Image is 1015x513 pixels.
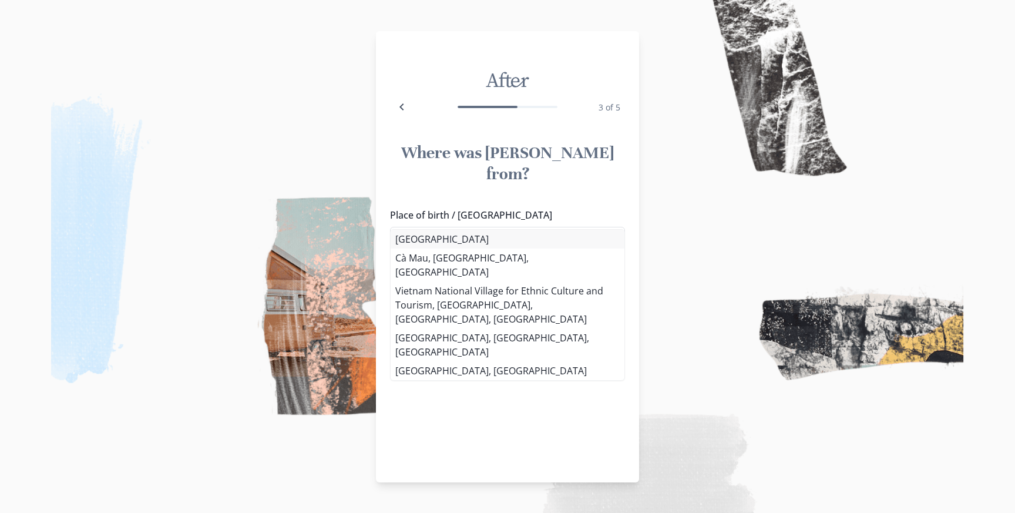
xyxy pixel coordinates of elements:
[390,95,414,119] button: Back
[391,361,624,380] li: [GEOGRAPHIC_DATA], [GEOGRAPHIC_DATA]
[391,230,624,249] li: [GEOGRAPHIC_DATA]
[599,102,620,113] span: 3 of 5
[390,142,625,185] h1: Where was [PERSON_NAME] from?
[390,208,618,222] label: Place of birth / [GEOGRAPHIC_DATA]
[391,249,624,281] li: Cà Mau, [GEOGRAPHIC_DATA], [GEOGRAPHIC_DATA]
[391,328,624,361] li: [GEOGRAPHIC_DATA], [GEOGRAPHIC_DATA], [GEOGRAPHIC_DATA]
[391,281,624,328] li: Vietnam National Village for Ethnic Culture and Tourism, [GEOGRAPHIC_DATA], [GEOGRAPHIC_DATA], [G...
